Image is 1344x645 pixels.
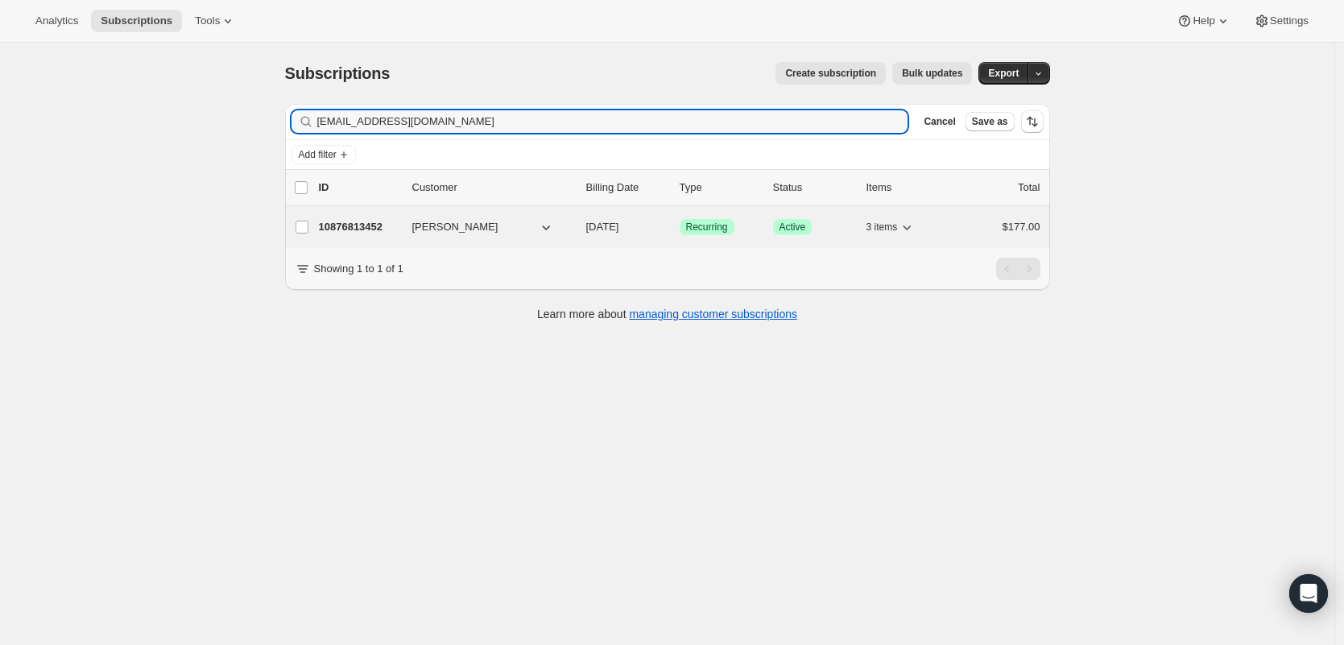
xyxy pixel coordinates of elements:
button: Settings [1244,10,1318,32]
div: Open Intercom Messenger [1289,574,1328,613]
a: managing customer subscriptions [629,308,797,320]
span: Analytics [35,14,78,27]
button: Sort the results [1021,110,1044,133]
span: Tools [195,14,220,27]
input: Filter subscribers [317,110,908,133]
span: Subscriptions [101,14,172,27]
span: Export [988,67,1019,80]
p: ID [319,180,399,196]
span: Recurring [686,221,728,234]
div: IDCustomerBilling DateTypeStatusItemsTotal [319,180,1040,196]
p: Customer [412,180,573,196]
button: Subscriptions [91,10,182,32]
div: 10876813452[PERSON_NAME][DATE]SuccessRecurringSuccessActive3 items$177.00 [319,216,1040,238]
span: [PERSON_NAME] [412,219,498,235]
span: Cancel [924,115,955,128]
button: 3 items [866,216,916,238]
div: Items [866,180,947,196]
button: Cancel [917,112,961,131]
span: Bulk updates [902,67,962,80]
div: Type [680,180,760,196]
span: Add filter [299,148,337,161]
p: 10876813452 [319,219,399,235]
p: Status [773,180,854,196]
button: Help [1167,10,1240,32]
button: Analytics [26,10,88,32]
button: [PERSON_NAME] [403,214,564,240]
span: Settings [1270,14,1309,27]
p: Learn more about [537,306,797,322]
p: Billing Date [586,180,667,196]
span: $177.00 [1003,221,1040,233]
span: 3 items [866,221,898,234]
p: Total [1018,180,1040,196]
button: Export [978,62,1028,85]
button: Add filter [292,145,356,164]
span: [DATE] [586,221,619,233]
span: Active [780,221,806,234]
span: Save as [972,115,1008,128]
button: Save as [966,112,1015,131]
button: Bulk updates [892,62,972,85]
span: Create subscription [785,67,876,80]
span: Subscriptions [285,64,391,82]
p: Showing 1 to 1 of 1 [314,261,403,277]
button: Create subscription [775,62,886,85]
nav: Pagination [996,258,1040,280]
span: Help [1193,14,1214,27]
button: Tools [185,10,246,32]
